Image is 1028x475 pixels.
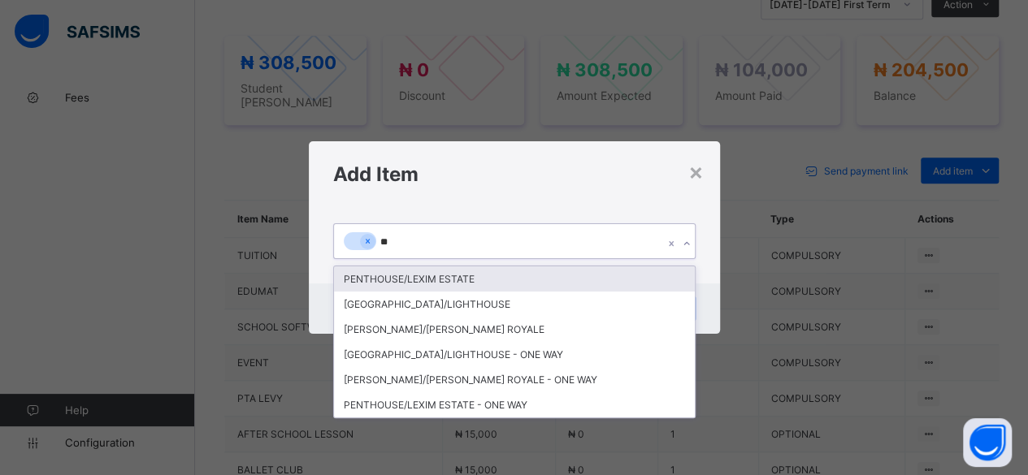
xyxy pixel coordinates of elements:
[334,392,695,417] div: PENTHOUSE/LEXIM ESTATE - ONE WAY
[334,291,695,317] div: [GEOGRAPHIC_DATA]/LIGHTHOUSE
[333,162,696,186] h1: Add Item
[334,342,695,367] div: [GEOGRAPHIC_DATA]/LIGHTHOUSE - ONE WAY
[963,418,1012,467] button: Open asap
[334,266,695,291] div: PENTHOUSE/LEXIM ESTATE
[334,367,695,392] div: [PERSON_NAME]/[PERSON_NAME] ROYALE - ONE WAY
[334,317,695,342] div: [PERSON_NAME]/[PERSON_NAME] ROYALE
[688,158,704,185] div: ×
